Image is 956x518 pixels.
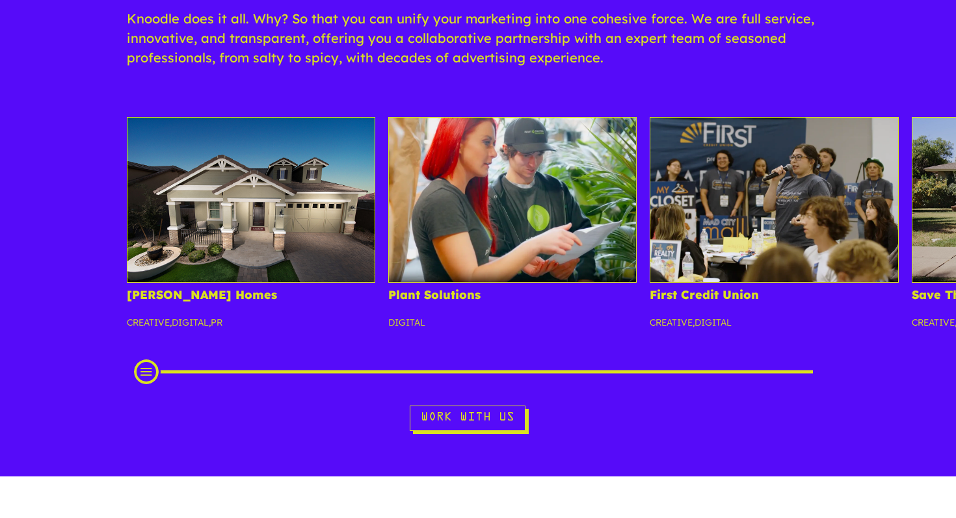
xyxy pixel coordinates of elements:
[127,287,277,302] a: [PERSON_NAME] Homes
[650,287,759,302] a: First Credit Union
[127,317,170,328] a: Creative
[211,317,222,328] a: PR
[146,365,810,378] div: Scroll Projects
[695,317,732,328] a: Digital
[127,9,829,81] p: Knoodle does it all. Why? So that you can unify your marketing into one cohesive force. We are fu...
[650,317,693,328] a: Creative
[410,406,525,431] a: Work With Us
[388,287,481,302] a: Plant Solutions
[127,315,375,340] p: , ,
[172,317,209,328] a: Digital
[912,317,955,328] a: Creative
[650,315,898,340] p: ,
[388,317,425,328] a: Digital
